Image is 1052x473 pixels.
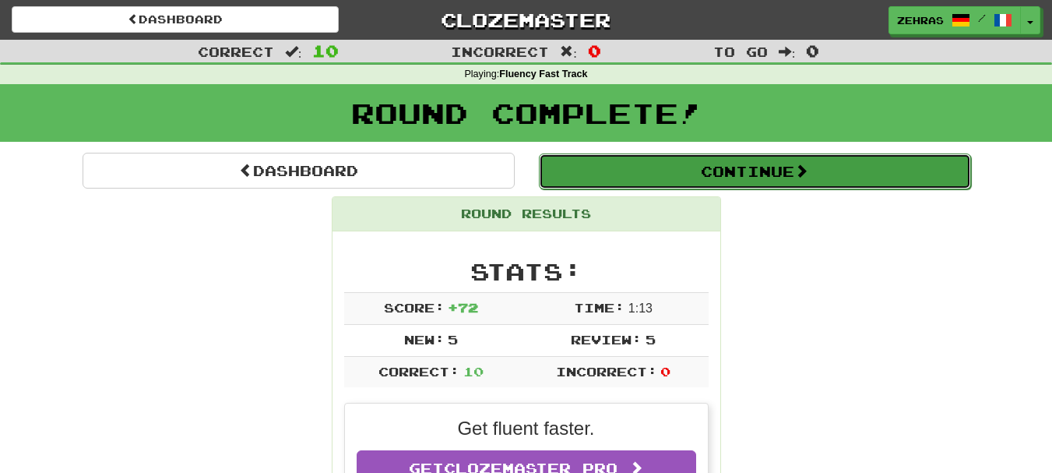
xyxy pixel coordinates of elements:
span: 5 [646,332,656,347]
span: / [978,12,986,23]
p: Get fluent faster. [357,415,696,442]
a: zehras / [888,6,1021,34]
span: Correct [198,44,274,59]
a: Dashboard [83,153,515,189]
a: Dashboard [12,6,339,33]
span: To go [713,44,768,59]
span: 10 [463,364,484,379]
span: Correct: [378,364,459,379]
h1: Round Complete! [5,97,1047,129]
span: Review: [571,332,642,347]
span: 0 [806,41,819,60]
span: 0 [660,364,670,379]
span: + 72 [448,300,478,315]
button: Continue [539,154,971,189]
span: 10 [312,41,339,60]
a: Clozemaster [362,6,689,34]
span: Incorrect: [556,364,657,379]
strong: Fluency Fast Track [499,69,587,79]
span: Score: [384,300,445,315]
span: Incorrect [451,44,549,59]
span: 1 : 13 [628,302,653,315]
span: Time: [574,300,625,315]
span: New: [404,332,445,347]
span: : [560,45,577,58]
span: 5 [448,332,458,347]
span: : [285,45,302,58]
span: : [779,45,796,58]
div: Round Results [332,197,720,231]
span: zehras [897,13,944,27]
span: 0 [588,41,601,60]
h2: Stats: [344,259,709,284]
